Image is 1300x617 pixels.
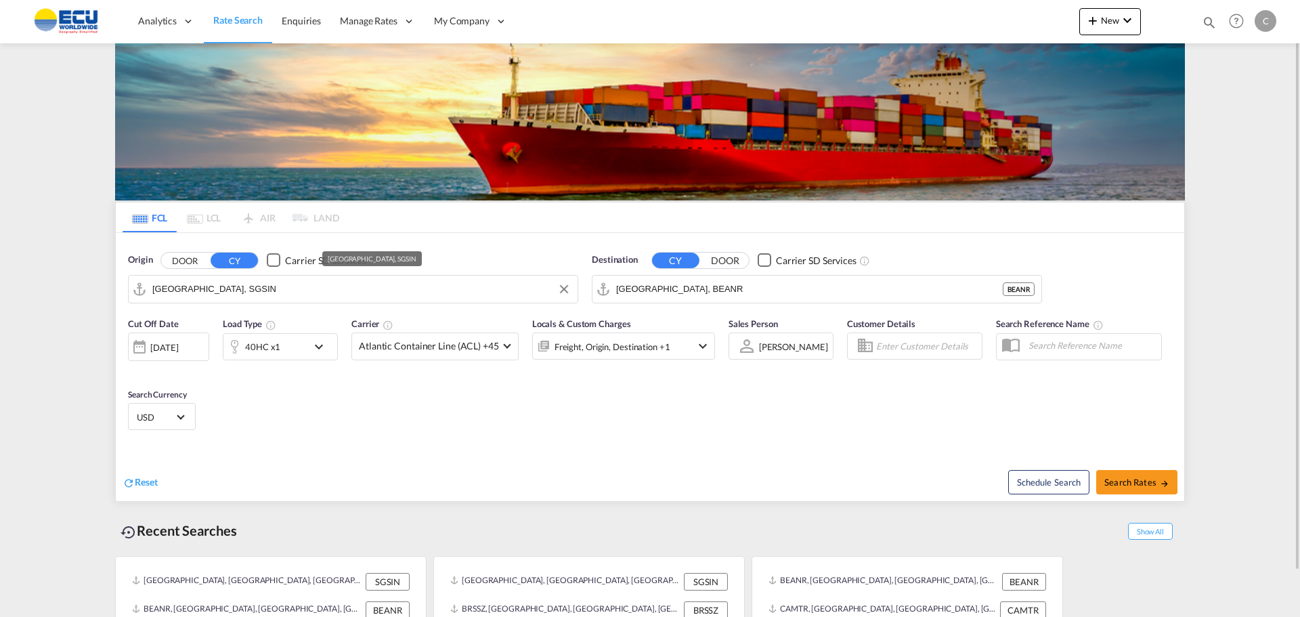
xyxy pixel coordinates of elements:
[554,279,574,299] button: Clear Input
[123,203,177,232] md-tab-item: FCL
[135,476,158,488] span: Reset
[701,253,749,268] button: DOOR
[695,338,711,354] md-icon: icon-chevron-down
[996,318,1104,329] span: Search Reference Name
[115,515,242,546] div: Recent Searches
[592,253,638,267] span: Destination
[1022,335,1161,356] input: Search Reference Name
[282,15,321,26] span: Enquiries
[121,524,137,540] md-icon: icon-backup-restore
[128,389,187,400] span: Search Currency
[434,14,490,28] span: My Company
[1225,9,1255,34] div: Help
[161,253,209,268] button: DOOR
[776,254,857,268] div: Carrier SD Services
[137,411,175,423] span: USD
[223,318,276,329] span: Load Type
[285,254,366,268] div: Carrier SD Services
[1160,479,1169,488] md-icon: icon-arrow-right
[152,279,571,299] input: Search by Port
[652,253,699,268] button: CY
[132,573,362,591] div: SGSIN, Singapore, Singapore, South East Asia, Asia Pacific
[128,360,138,378] md-datepicker: Select
[366,573,410,591] div: SGSIN
[128,318,179,329] span: Cut Off Date
[1202,15,1217,35] div: icon-magnify
[1002,573,1046,591] div: BEANR
[1085,12,1101,28] md-icon: icon-plus 400-fg
[116,233,1184,501] div: Origin DOOR CY Checkbox No InkUnchecked: Search for CY (Container Yard) services for all selected...
[128,253,152,267] span: Origin
[532,333,715,360] div: Freight Origin Destination Factory Stuffingicon-chevron-down
[859,255,870,266] md-icon: Unchecked: Search for CY (Container Yard) services for all selected carriers.Checked : Search for...
[1225,9,1248,33] span: Help
[1104,477,1169,488] span: Search Rates
[758,337,829,356] md-select: Sales Person: Chris Rydl
[328,251,416,266] div: [GEOGRAPHIC_DATA], SGSIN
[267,253,366,268] md-checkbox: Checkbox No Ink
[351,318,393,329] span: Carrier
[1093,320,1104,331] md-icon: Your search will be saved by the below given name
[532,318,631,329] span: Locals & Custom Charges
[223,333,338,360] div: 40HC x1icon-chevron-down
[128,333,209,361] div: [DATE]
[213,14,263,26] span: Rate Search
[1003,282,1035,296] div: BEANR
[1202,15,1217,30] md-icon: icon-magnify
[211,253,258,268] button: CY
[555,337,670,356] div: Freight Origin Destination Factory Stuffing
[123,477,135,489] md-icon: icon-refresh
[1079,8,1141,35] button: icon-plus 400-fgNewicon-chevron-down
[1096,470,1177,494] button: Search Ratesicon-arrow-right
[450,573,680,591] div: SGSIN, Singapore, Singapore, South East Asia, Asia Pacific
[245,337,280,356] div: 40HC x1
[150,341,178,354] div: [DATE]
[340,14,397,28] span: Manage Rates
[123,475,158,490] div: icon-refreshReset
[876,336,978,356] input: Enter Customer Details
[759,341,828,352] div: [PERSON_NAME]
[20,6,112,37] img: 6cccb1402a9411edb762cf9624ab9cda.png
[1119,12,1135,28] md-icon: icon-chevron-down
[311,339,334,355] md-icon: icon-chevron-down
[115,43,1185,200] img: LCL+%26+FCL+BACKGROUND.png
[1008,470,1089,494] button: Note: By default Schedule search will only considerorigin ports, destination ports and cut off da...
[758,253,857,268] md-checkbox: Checkbox No Ink
[847,318,915,329] span: Customer Details
[123,203,339,232] md-pagination-wrapper: Use the left and right arrow keys to navigate between tabs
[1085,15,1135,26] span: New
[729,318,778,329] span: Sales Person
[1128,523,1173,540] span: Show All
[1255,10,1276,32] div: C
[383,320,393,331] md-icon: The selected Trucker/Carrierwill be displayed in the rate results If the rates are from another f...
[768,573,999,591] div: BEANR, Antwerp, Belgium, Western Europe, Europe
[135,407,188,427] md-select: Select Currency: $ USDUnited States Dollar
[616,279,1003,299] input: Search by Port
[265,320,276,331] md-icon: icon-information-outline
[138,14,177,28] span: Analytics
[129,276,578,303] md-input-container: Singapore, SGSIN
[592,276,1041,303] md-input-container: Antwerp, BEANR
[684,573,728,591] div: SGSIN
[359,339,499,353] span: Atlantic Container Line (ACL) +45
